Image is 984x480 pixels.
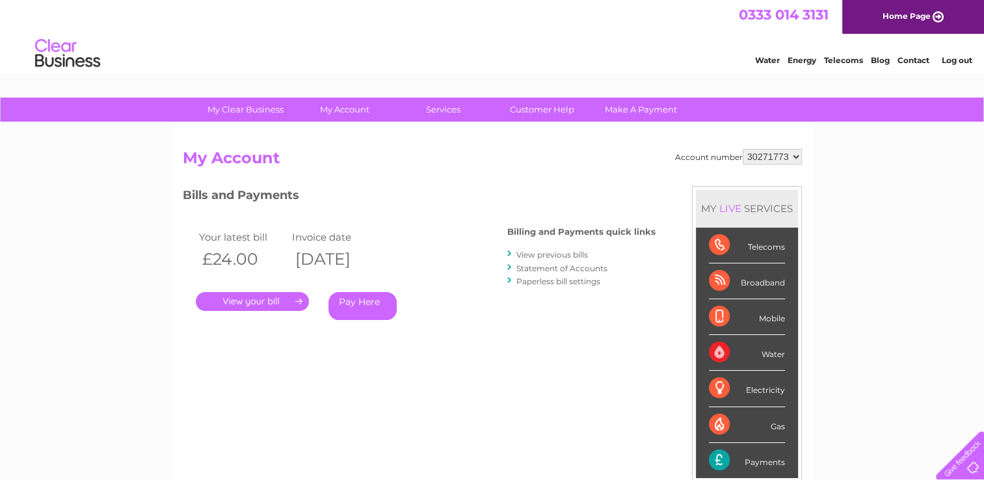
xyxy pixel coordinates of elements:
[941,55,972,65] a: Log out
[709,443,785,478] div: Payments
[871,55,890,65] a: Blog
[516,276,600,286] a: Paperless bill settings
[291,98,398,122] a: My Account
[488,98,596,122] a: Customer Help
[289,228,382,246] td: Invoice date
[898,55,929,65] a: Contact
[516,250,588,260] a: View previous bills
[183,149,802,174] h2: My Account
[507,227,656,237] h4: Billing and Payments quick links
[196,228,289,246] td: Your latest bill
[34,34,101,73] img: logo.png
[709,371,785,407] div: Electricity
[755,55,780,65] a: Water
[709,407,785,443] div: Gas
[185,7,800,63] div: Clear Business is a trading name of Verastar Limited (registered in [GEOGRAPHIC_DATA] No. 3667643...
[328,292,397,320] a: Pay Here
[709,228,785,263] div: Telecoms
[739,7,829,23] a: 0333 014 3131
[196,292,309,311] a: .
[709,335,785,371] div: Water
[709,263,785,299] div: Broadband
[516,263,607,273] a: Statement of Accounts
[289,246,382,273] th: [DATE]
[824,55,863,65] a: Telecoms
[696,190,798,227] div: MY SERVICES
[192,98,299,122] a: My Clear Business
[183,186,656,209] h3: Bills and Payments
[788,55,816,65] a: Energy
[717,202,744,215] div: LIVE
[196,246,289,273] th: £24.00
[390,98,497,122] a: Services
[675,149,802,165] div: Account number
[709,299,785,335] div: Mobile
[587,98,695,122] a: Make A Payment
